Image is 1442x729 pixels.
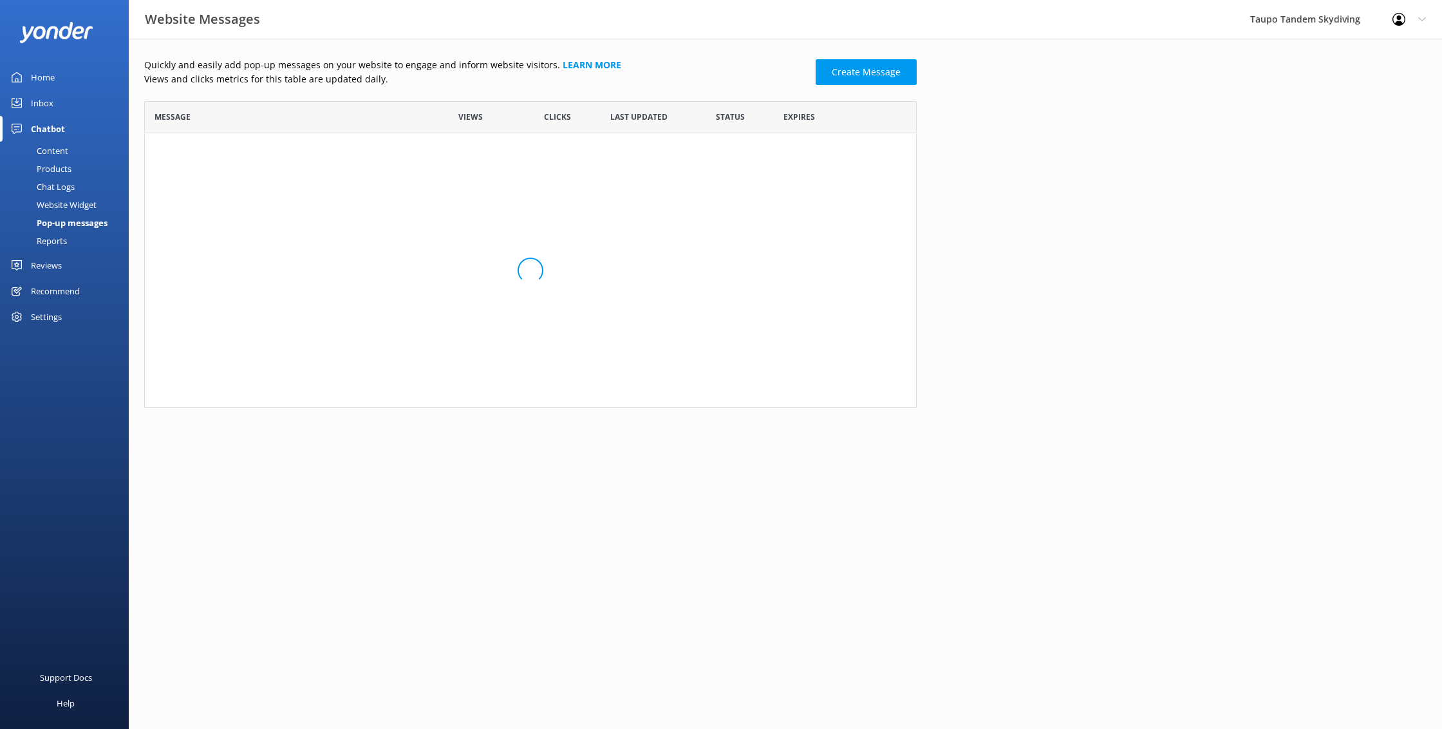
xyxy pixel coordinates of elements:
[144,58,808,72] p: Quickly and easily add pop-up messages on your website to engage and inform website visitors.
[40,665,92,690] div: Support Docs
[31,252,62,278] div: Reviews
[31,278,80,304] div: Recommend
[716,111,745,123] span: Status
[8,214,129,232] a: Pop-up messages
[816,59,917,85] a: Create Message
[8,142,129,160] a: Content
[8,232,129,250] a: Reports
[8,142,68,160] div: Content
[8,178,75,196] div: Chat Logs
[8,160,71,178] div: Products
[31,304,62,330] div: Settings
[8,232,67,250] div: Reports
[544,111,571,123] span: Clicks
[8,178,129,196] a: Chat Logs
[610,111,668,123] span: Last updated
[8,196,129,214] a: Website Widget
[57,690,75,716] div: Help
[31,64,55,90] div: Home
[19,22,93,43] img: yonder-white-logo.png
[31,90,53,116] div: Inbox
[8,196,97,214] div: Website Widget
[144,72,808,86] p: Views and clicks metrics for this table are updated daily.
[8,160,129,178] a: Products
[31,116,65,142] div: Chatbot
[154,111,191,123] span: Message
[144,133,917,407] div: grid
[8,214,108,232] div: Pop-up messages
[563,59,621,71] a: Learn more
[145,9,260,30] h3: Website Messages
[783,111,815,123] span: Expires
[458,111,483,123] span: Views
